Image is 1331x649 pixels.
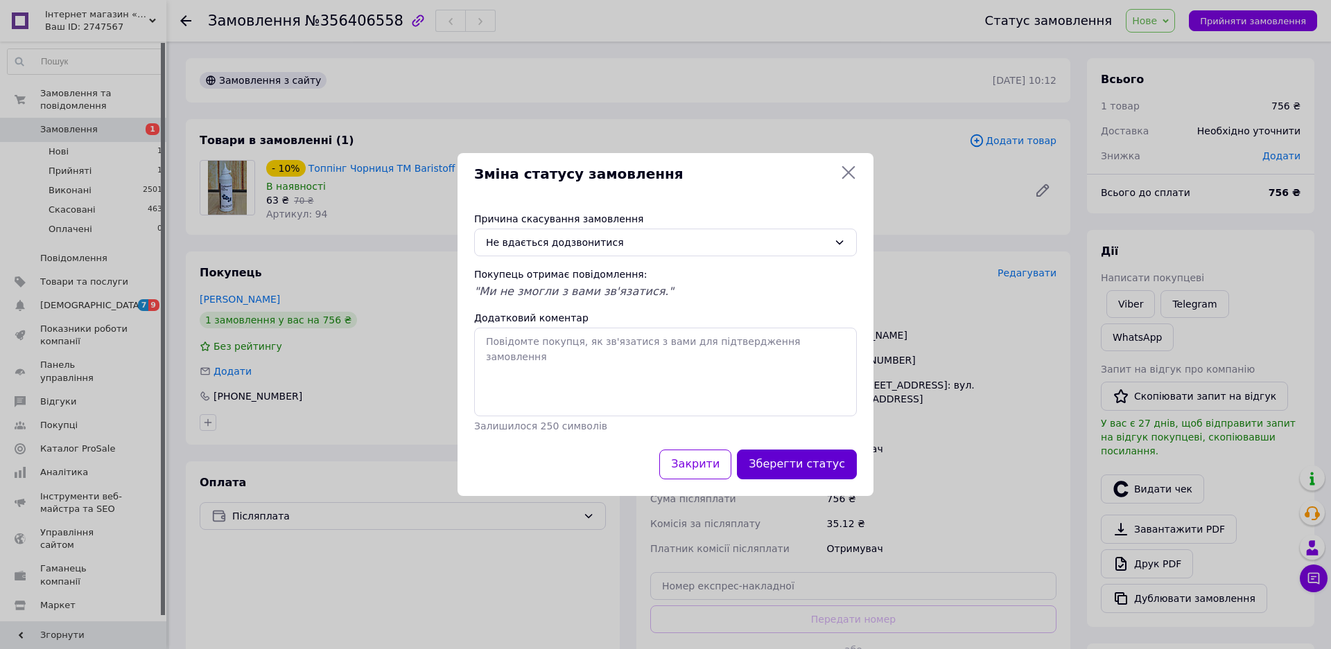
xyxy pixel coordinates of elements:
label: Додатковий коментар [474,312,589,323]
span: Зміна статусу замовлення [474,164,835,184]
span: Залишилося 250 символів [474,420,607,432]
span: "Ми не змогли з вами зв'язатися." [474,285,674,298]
div: Покупець отримає повідомлення: [474,267,857,281]
button: Зберегти статус [737,450,857,479]
button: Закрити [659,450,731,479]
div: Причина скасування замовлення [474,212,857,226]
div: Не вдається додзвонитися [486,235,828,250]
